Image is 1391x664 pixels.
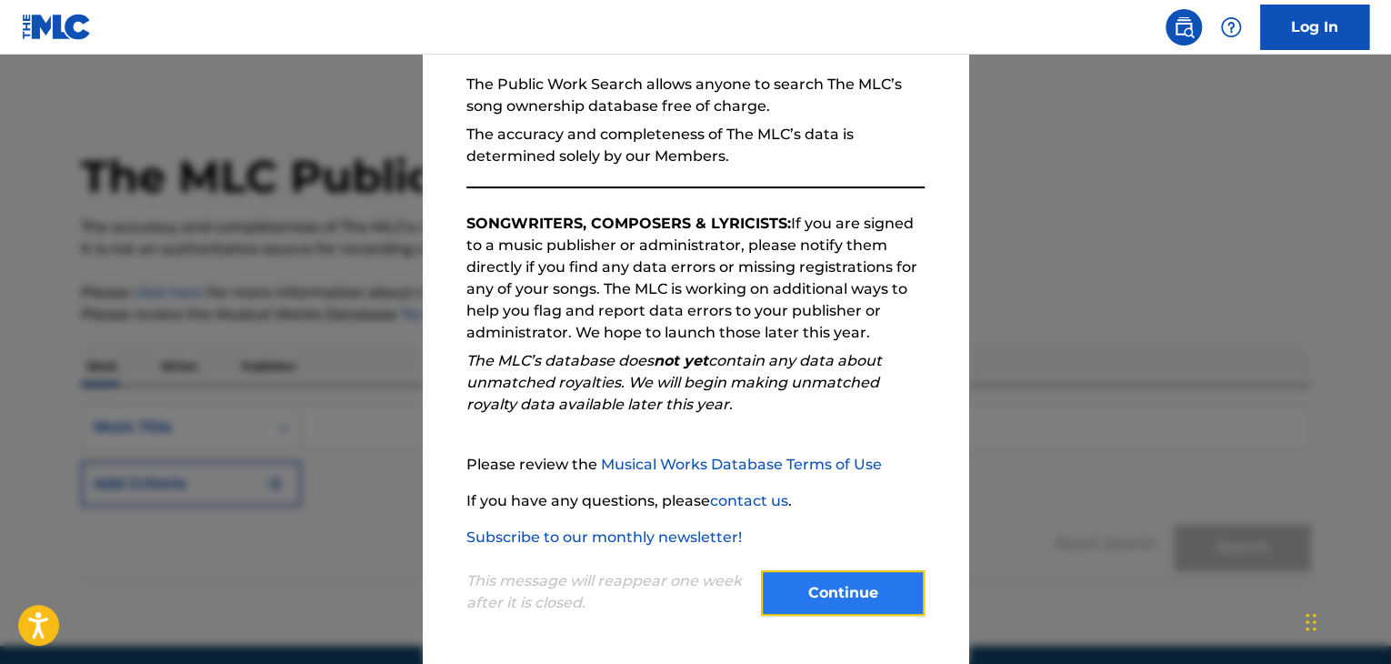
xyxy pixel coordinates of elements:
[466,528,742,546] a: Subscribe to our monthly newsletter!
[1260,5,1369,50] a: Log In
[466,124,925,167] p: The accuracy and completeness of The MLC’s data is determined solely by our Members.
[466,570,750,614] p: This message will reappear one week after it is closed.
[466,215,791,232] strong: SONGWRITERS, COMPOSERS & LYRICISTS:
[654,352,708,369] strong: not yet
[466,490,925,512] p: If you have any questions, please .
[1173,16,1195,38] img: search
[1166,9,1202,45] a: Public Search
[1306,595,1316,649] div: Drag
[466,352,882,413] em: The MLC’s database does contain any data about unmatched royalties. We will begin making unmatche...
[22,14,92,40] img: MLC Logo
[1213,9,1249,45] div: Help
[1220,16,1242,38] img: help
[601,456,882,473] a: Musical Works Database Terms of Use
[466,213,925,344] p: If you are signed to a music publisher or administrator, please notify them directly if you find ...
[466,454,925,476] p: Please review the
[1300,577,1391,664] iframe: Chat Widget
[710,492,788,509] a: contact us
[466,74,925,117] p: The Public Work Search allows anyone to search The MLC’s song ownership database free of charge.
[761,570,925,616] button: Continue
